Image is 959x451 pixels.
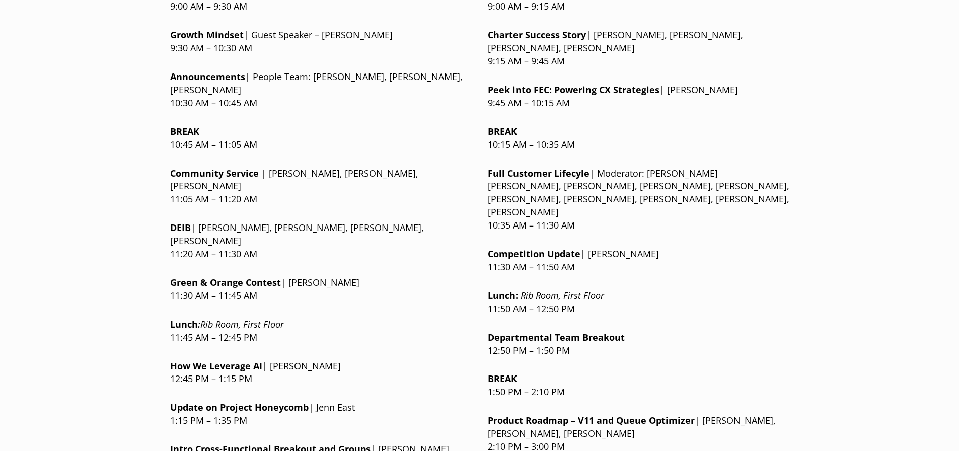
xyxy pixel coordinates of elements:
[170,318,472,344] p: 11:45 AM – 12:45 PM
[488,331,625,343] strong: Departmental Team Breakout
[170,167,259,179] strong: Community Service
[170,221,472,261] p: | [PERSON_NAME], [PERSON_NAME], [PERSON_NAME], [PERSON_NAME] 11:20 AM – 11:30 AM
[488,248,580,260] strong: Competition Update
[488,289,518,302] strong: :
[488,84,659,96] strong: Peek into FEC: Powering CX Strategies
[488,29,586,41] strong: Charter Success Story
[488,331,789,357] p: 12:50 PM – 1:50 PM
[170,70,472,110] p: | People Team: [PERSON_NAME], [PERSON_NAME], [PERSON_NAME] 10:30 AM – 10:45 AM
[198,318,200,330] em: :
[170,29,244,41] strong: Growth Mindset
[170,221,191,234] strong: DEIB
[170,401,472,427] p: | Jenn East 1:15 PM – 1:35 PM
[170,70,245,83] strong: Announcements
[488,414,695,426] strong: Product Roadmap – V11 and Queue Optimizer
[170,276,472,303] p: | [PERSON_NAME] 11:30 AM – 11:45 AM
[488,289,515,302] strong: Lunch
[200,318,284,330] em: Rib Room, First Floor
[488,125,517,137] strong: BREAK
[488,248,789,274] p: | [PERSON_NAME] 11:30 AM – 11:50 AM
[488,167,589,179] strong: Full Customer Lifecyle
[170,360,262,372] strong: How We Leverage AI
[488,289,789,316] p: 11:50 AM – 12:50 PM
[521,289,604,302] em: Rib Room, First Floor
[170,29,472,55] p: | Guest Speaker – [PERSON_NAME] 9:30 AM – 10:30 AM
[488,29,789,68] p: | [PERSON_NAME], [PERSON_NAME], [PERSON_NAME], [PERSON_NAME] 9:15 AM – 9:45 AM
[170,276,281,288] strong: Green & Orange Contest
[170,360,472,386] p: | [PERSON_NAME] 12:45 PM – 1:15 PM
[170,125,199,137] strong: BREAK
[488,84,789,110] p: | [PERSON_NAME] 9:45 AM – 10:15 AM
[170,167,472,206] p: | [PERSON_NAME], [PERSON_NAME], [PERSON_NAME] 11:05 AM – 11:20 AM
[488,125,789,152] p: 10:15 AM – 10:35 AM
[170,125,472,152] p: 10:45 AM – 11:05 AM
[170,318,200,330] strong: Lunch
[488,167,789,233] p: | Moderator: [PERSON_NAME] [PERSON_NAME], [PERSON_NAME], [PERSON_NAME], [PERSON_NAME], [PERSON_NA...
[488,372,517,385] strong: BREAK
[488,372,789,399] p: 1:50 PM – 2:10 PM
[170,401,309,413] strong: Update on Project Honeycomb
